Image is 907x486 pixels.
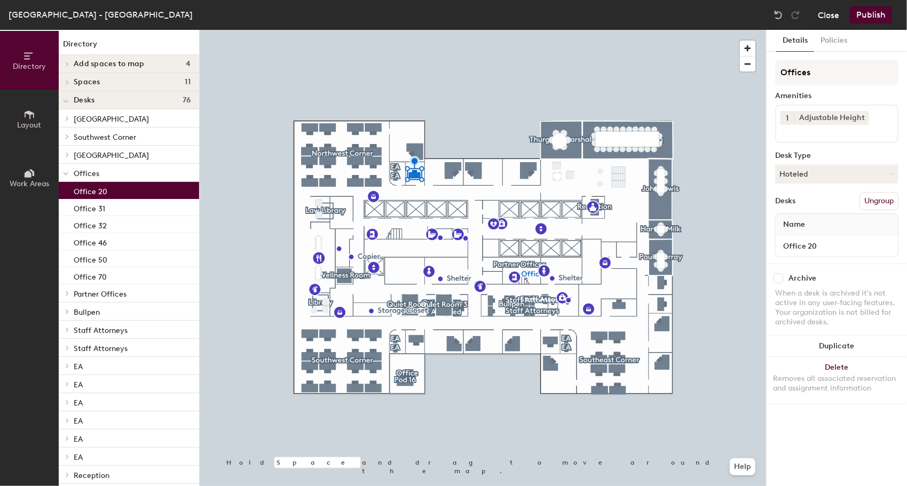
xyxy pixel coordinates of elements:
[74,326,128,335] span: Staff Attorneys
[185,78,191,86] span: 11
[850,6,892,23] button: Publish
[74,201,105,213] p: Office 31
[74,235,107,248] p: Office 46
[859,192,898,210] button: Ungroup
[74,184,107,196] p: Office 20
[776,30,814,52] button: Details
[778,215,810,234] span: Name
[794,111,869,125] div: Adjustable Height
[780,111,794,125] button: 1
[74,96,94,105] span: Desks
[18,121,42,130] span: Layout
[778,238,896,253] input: Unnamed desk
[773,374,901,393] div: Removes all associated reservation and assignment information
[74,308,100,317] span: Bullpen
[74,252,107,265] p: Office 50
[767,336,907,357] button: Duplicate
[74,417,83,426] span: EA
[775,92,898,100] div: Amenities
[775,152,898,160] div: Desk Type
[186,60,191,68] span: 4
[775,289,898,327] div: When a desk is archived it's not active in any user-facing features. Your organization is not bil...
[74,471,109,480] span: Reception
[788,274,816,283] div: Archive
[818,6,839,23] button: Close
[74,290,127,299] span: Partner Offices
[74,269,107,282] p: Office 70
[775,197,795,205] div: Desks
[74,169,99,178] span: Offices
[74,380,83,389] span: EA
[74,78,100,86] span: Spaces
[74,362,83,371] span: EA
[775,164,898,184] button: Hoteled
[59,38,199,55] h1: Directory
[74,218,107,230] p: Office 32
[814,30,854,52] button: Policies
[773,10,784,20] img: Undo
[790,10,801,20] img: Redo
[74,133,136,142] span: Southwest Corner
[13,62,46,71] span: Directory
[74,344,128,353] span: Staff Attorneys
[74,453,83,462] span: EA
[74,115,149,124] span: [GEOGRAPHIC_DATA]
[767,357,907,404] button: DeleteRemoves all associated reservation and assignment information
[786,113,789,124] span: 1
[183,96,191,105] span: 76
[9,8,193,21] div: [GEOGRAPHIC_DATA] - [GEOGRAPHIC_DATA]
[730,458,755,475] button: Help
[74,399,83,408] span: EA
[74,151,149,160] span: [GEOGRAPHIC_DATA]
[74,60,145,68] span: Add spaces to map
[10,179,49,188] span: Work Areas
[74,435,83,444] span: EA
